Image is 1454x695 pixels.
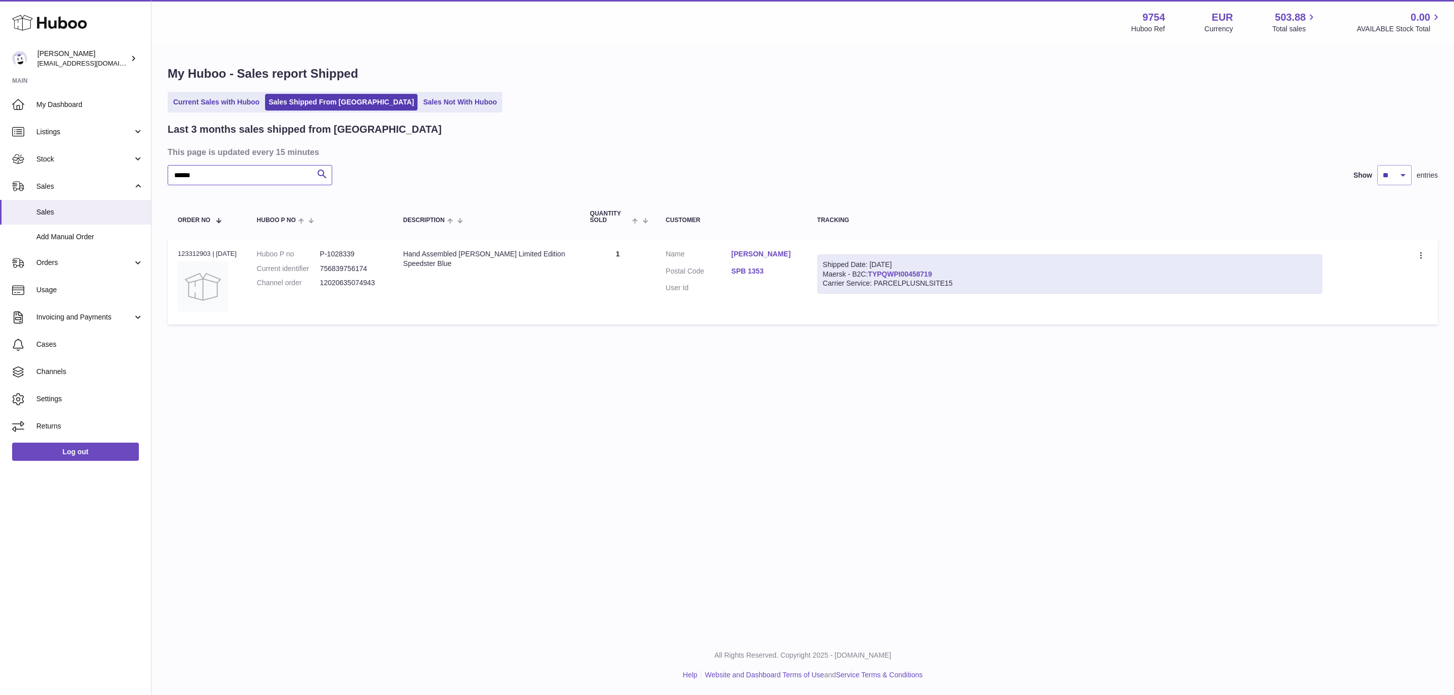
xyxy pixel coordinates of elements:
[178,217,211,224] span: Order No
[1411,11,1430,24] span: 0.00
[1205,24,1233,34] div: Currency
[836,671,923,679] a: Service Terms & Conditions
[257,264,320,274] dt: Current identifier
[1212,11,1233,24] strong: EUR
[36,258,133,268] span: Orders
[732,249,797,259] a: [PERSON_NAME]
[320,264,383,274] dd: 756839756174
[1143,11,1165,24] strong: 9754
[36,207,143,217] span: Sales
[1354,171,1372,180] label: Show
[403,249,570,269] div: Hand Assembled [PERSON_NAME] Limited Edition Speedster Blue
[257,217,296,224] span: Huboo P no
[701,670,922,680] li: and
[178,261,228,312] img: no-photo.jpg
[265,94,418,111] a: Sales Shipped From [GEOGRAPHIC_DATA]
[36,367,143,377] span: Channels
[1417,171,1438,180] span: entries
[1272,11,1317,34] a: 503.88 Total sales
[36,154,133,164] span: Stock
[1275,11,1306,24] span: 503.88
[666,283,732,293] dt: User Id
[168,66,1438,82] h1: My Huboo - Sales report Shipped
[1357,24,1442,34] span: AVAILABLE Stock Total
[160,651,1446,660] p: All Rights Reserved. Copyright 2025 - [DOMAIN_NAME]
[37,59,148,67] span: [EMAIL_ADDRESS][DOMAIN_NAME]
[666,266,732,279] dt: Postal Code
[12,51,27,66] img: info@fieldsluxury.london
[36,340,143,349] span: Cases
[36,127,133,137] span: Listings
[590,210,630,224] span: Quantity Sold
[420,94,500,111] a: Sales Not With Huboo
[823,279,1317,288] div: Carrier Service: PARCELPLUSNLSITE15
[320,249,383,259] dd: P-1028339
[823,260,1317,270] div: Shipped Date: [DATE]
[705,671,824,679] a: Website and Dashboard Terms of Use
[732,266,797,276] a: SPB 1353
[36,421,143,431] span: Returns
[1357,11,1442,34] a: 0.00 AVAILABLE Stock Total
[168,123,442,136] h2: Last 3 months sales shipped from [GEOGRAPHIC_DATA]
[403,217,445,224] span: Description
[36,394,143,404] span: Settings
[257,249,320,259] dt: Huboo P no
[580,239,656,325] td: 1
[817,254,1323,294] div: Maersk - B2C:
[257,278,320,288] dt: Channel order
[170,94,263,111] a: Current Sales with Huboo
[1272,24,1317,34] span: Total sales
[1131,24,1165,34] div: Huboo Ref
[36,100,143,110] span: My Dashboard
[37,49,128,68] div: [PERSON_NAME]
[36,232,143,242] span: Add Manual Order
[36,312,133,322] span: Invoicing and Payments
[683,671,698,679] a: Help
[12,443,139,461] a: Log out
[168,146,1435,157] h3: This page is updated every 15 minutes
[178,249,237,258] div: 123312903 | [DATE]
[817,217,1323,224] div: Tracking
[868,270,932,278] a: TYPQWPI00458719
[666,249,732,261] dt: Name
[320,278,383,288] dd: 12020635074943
[36,182,133,191] span: Sales
[36,285,143,295] span: Usage
[666,217,797,224] div: Customer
